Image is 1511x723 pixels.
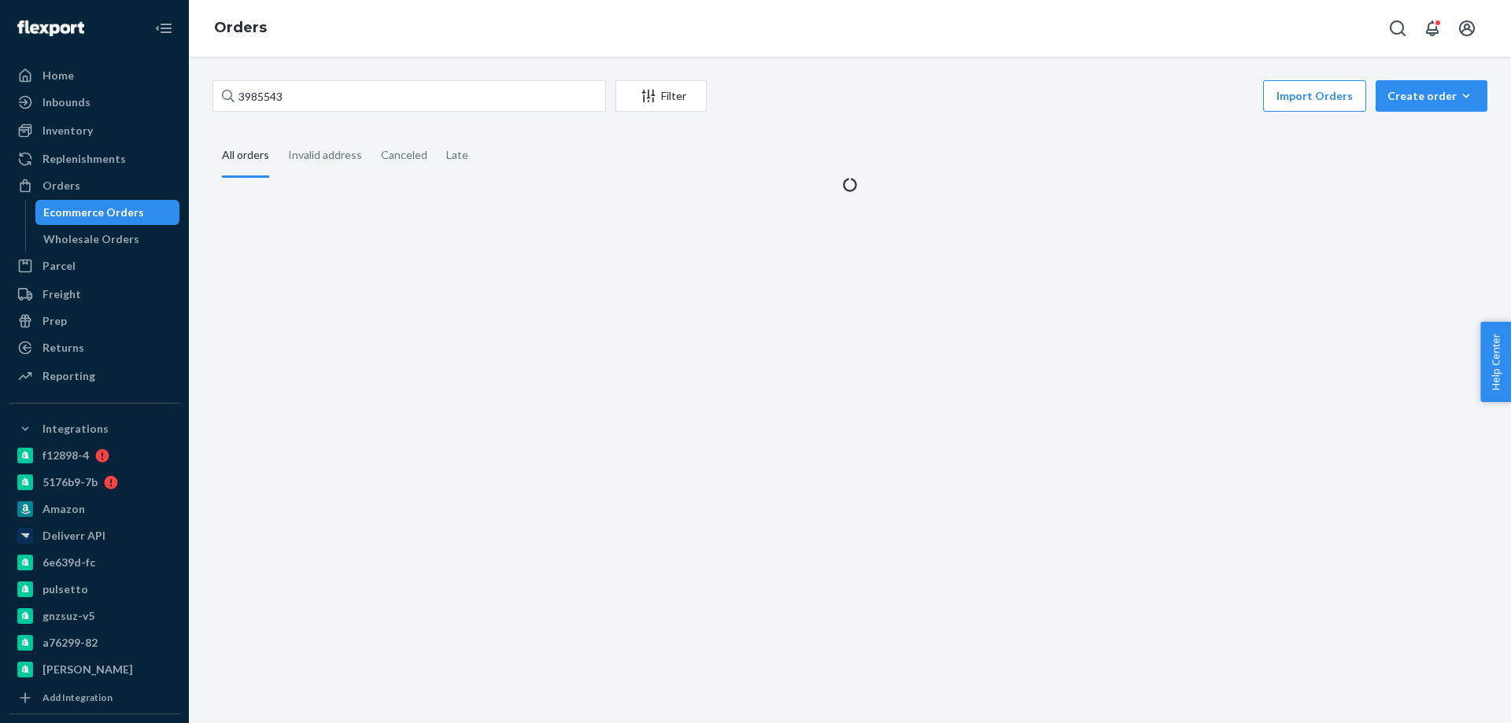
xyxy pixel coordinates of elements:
[43,205,144,220] div: Ecommerce Orders
[9,146,179,172] a: Replenishments
[42,178,80,194] div: Orders
[42,555,95,570] div: 6e639d-fc
[288,135,362,175] div: Invalid address
[9,688,179,707] a: Add Integration
[9,496,179,522] a: Amazon
[1417,13,1448,44] button: Open notifications
[42,662,133,677] div: [PERSON_NAME]
[1376,80,1487,112] button: Create order
[9,550,179,575] a: 6e639d-fc
[1480,322,1511,402] button: Help Center
[42,501,85,517] div: Amazon
[9,577,179,602] a: pulsetto
[446,135,468,175] div: Late
[212,80,606,112] input: Search orders
[43,231,139,247] div: Wholesale Orders
[9,173,179,198] a: Orders
[17,20,84,36] img: Flexport logo
[9,603,179,629] a: gnzsuz-v5
[42,340,84,356] div: Returns
[201,6,279,51] ol: breadcrumbs
[9,523,179,548] a: Deliverr API
[616,88,706,104] div: Filter
[9,308,179,334] a: Prep
[148,13,179,44] button: Close Navigation
[42,448,89,463] div: f12898-4
[615,80,707,112] button: Filter
[42,258,76,274] div: Parcel
[42,581,88,597] div: pulsetto
[42,608,94,624] div: gnzsuz-v5
[42,635,98,651] div: a76299-82
[9,335,179,360] a: Returns
[42,368,95,384] div: Reporting
[9,630,179,655] a: a76299-82
[222,135,269,178] div: All orders
[1387,88,1476,104] div: Create order
[9,443,179,468] a: f12898-4
[42,313,67,329] div: Prep
[35,200,180,225] a: Ecommerce Orders
[42,286,81,302] div: Freight
[9,253,179,279] a: Parcel
[1451,13,1483,44] button: Open account menu
[9,363,179,389] a: Reporting
[1263,80,1366,112] button: Import Orders
[42,691,113,704] div: Add Integration
[35,227,180,252] a: Wholesale Orders
[9,118,179,143] a: Inventory
[381,135,427,175] div: Canceled
[9,657,179,682] a: [PERSON_NAME]
[9,416,179,441] button: Integrations
[42,474,98,490] div: 5176b9-7b
[9,282,179,307] a: Freight
[9,63,179,88] a: Home
[42,123,93,138] div: Inventory
[42,68,74,83] div: Home
[42,528,105,544] div: Deliverr API
[214,19,267,36] a: Orders
[42,94,91,110] div: Inbounds
[9,90,179,115] a: Inbounds
[1382,13,1413,44] button: Open Search Box
[9,470,179,495] a: 5176b9-7b
[42,151,126,167] div: Replenishments
[42,421,109,437] div: Integrations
